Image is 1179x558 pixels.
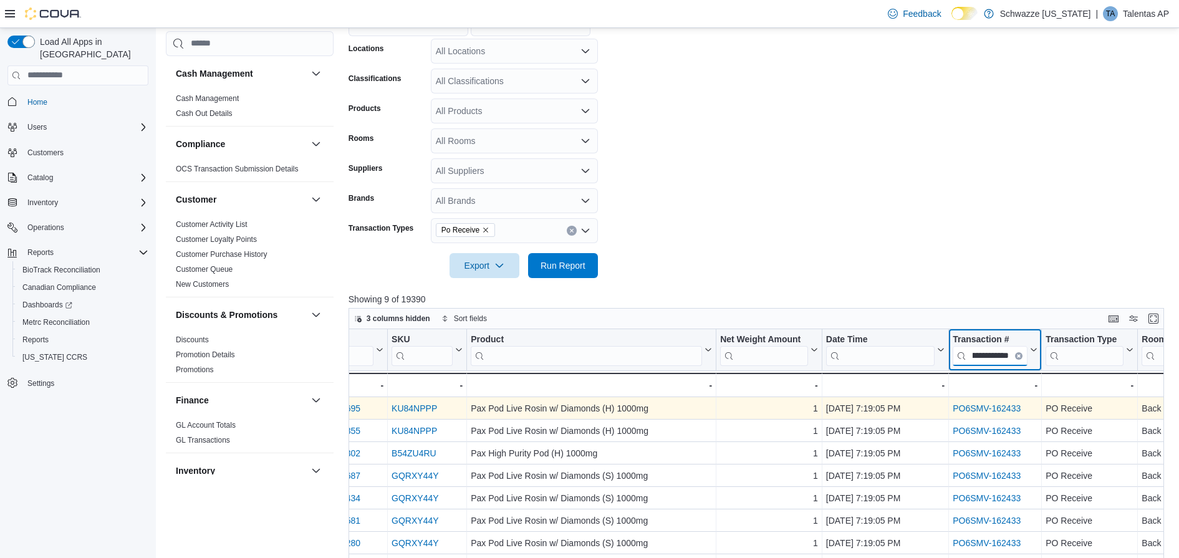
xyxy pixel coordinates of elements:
button: Canadian Compliance [12,279,153,296]
span: Operations [22,220,148,235]
button: Catalog [22,170,58,185]
input: Dark Mode [951,7,978,20]
span: Run Report [541,259,585,272]
div: Transaction # [953,334,1027,345]
button: Run Report [528,253,598,278]
a: B54ZU4RU [392,448,436,458]
span: Dashboards [22,300,72,310]
div: - [826,378,945,393]
button: Open list of options [580,46,590,56]
div: Pax Pod Live Rosin w/ Diamonds (S) 1000mg [471,468,712,483]
a: Dashboards [17,297,77,312]
label: Transaction Types [349,223,413,233]
a: GQRXY44Y [392,538,438,548]
div: 1 [720,536,818,551]
button: Operations [2,219,153,236]
a: BioTrack Reconciliation [17,262,105,277]
button: Compliance [176,138,306,150]
span: GL Account Totals [176,420,236,430]
span: Cash Out Details [176,108,233,118]
a: 1A4000B0004135D000022581 [240,516,360,526]
span: Canadian Compliance [17,280,148,295]
div: [DATE] 7:19:05 PM [826,446,945,461]
a: Home [22,95,52,110]
span: Cash Management [176,94,239,103]
h3: Cash Management [176,67,253,80]
div: Pax Pod Live Rosin w/ Diamonds (S) 1000mg [471,491,712,506]
div: PO Receive [1046,401,1133,416]
button: Users [2,118,153,136]
label: Classifications [349,74,402,84]
a: Customer Loyalty Points [176,235,257,244]
a: Customer Queue [176,265,233,274]
span: Reports [17,332,148,347]
button: Transaction #Clear input [953,334,1037,365]
div: PO Receive [1046,513,1133,528]
button: Inventory [22,195,63,210]
button: Export [450,253,519,278]
span: Customer Queue [176,264,233,274]
a: GQRXY44Y [392,471,438,481]
label: Products [349,103,381,113]
div: Discounts & Promotions [166,332,334,382]
div: [DATE] 7:19:05 PM [826,401,945,416]
div: - [392,378,463,393]
button: Customer [176,193,306,206]
span: Customer Purchase History [176,249,267,259]
button: Net Weight Amount [720,334,818,365]
div: [DATE] 7:19:05 PM [826,468,945,483]
button: Open list of options [580,136,590,146]
div: Package URL [240,334,373,365]
a: PO6SMV-162433 [953,403,1021,413]
span: Settings [27,378,54,388]
button: Open list of options [580,196,590,206]
label: Suppliers [349,163,383,173]
a: 1A4000B0004135D000010687 [240,471,360,481]
button: Home [2,93,153,111]
span: Home [22,94,148,110]
a: Canadian Compliance [17,280,101,295]
label: Brands [349,193,374,203]
div: PO Receive [1046,491,1133,506]
a: Settings [22,376,59,391]
a: Feedback [883,1,946,26]
a: 1A4000B0004135D000023302 [240,448,360,458]
div: PO Receive [1046,446,1133,461]
span: Washington CCRS [17,350,148,365]
button: Reports [2,244,153,261]
label: Rooms [349,133,374,143]
div: 1 [720,468,818,483]
h3: Compliance [176,138,225,150]
span: BioTrack Reconciliation [22,265,100,275]
span: Catalog [27,173,53,183]
button: Customers [2,143,153,161]
a: Promotions [176,365,214,374]
span: Customer Activity List [176,219,248,229]
span: Po Receive [436,223,495,237]
div: Compliance [166,161,334,181]
button: Remove Po Receive from selection in this group [482,226,489,234]
span: Canadian Compliance [22,282,96,292]
div: Pax Pod Live Rosin w/ Diamonds (S) 1000mg [471,536,712,551]
a: GQRXY44Y [392,493,438,503]
a: Discounts [176,335,209,344]
h3: Customer [176,193,216,206]
span: [US_STATE] CCRS [22,352,87,362]
div: Finance [166,418,334,453]
label: Locations [349,44,384,54]
div: SKU URL [392,334,453,365]
span: Users [22,120,148,135]
div: Talentas AP [1103,6,1118,21]
div: 1 [720,423,818,438]
div: Pax Pod Live Rosin w/ Diamonds (S) 1000mg [471,513,712,528]
div: SKU [392,334,453,345]
span: GL Transactions [176,435,230,445]
a: PO6SMV-162433 [953,426,1021,436]
button: Compliance [309,137,324,152]
button: Keyboard shortcuts [1106,311,1121,326]
div: [DATE] 7:19:05 PM [826,536,945,551]
button: Metrc Reconciliation [12,314,153,331]
button: BioTrack Reconciliation [12,261,153,279]
div: Pax High Purity Pod (H) 1000mg [471,446,712,461]
button: Transaction Type [1046,334,1133,365]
